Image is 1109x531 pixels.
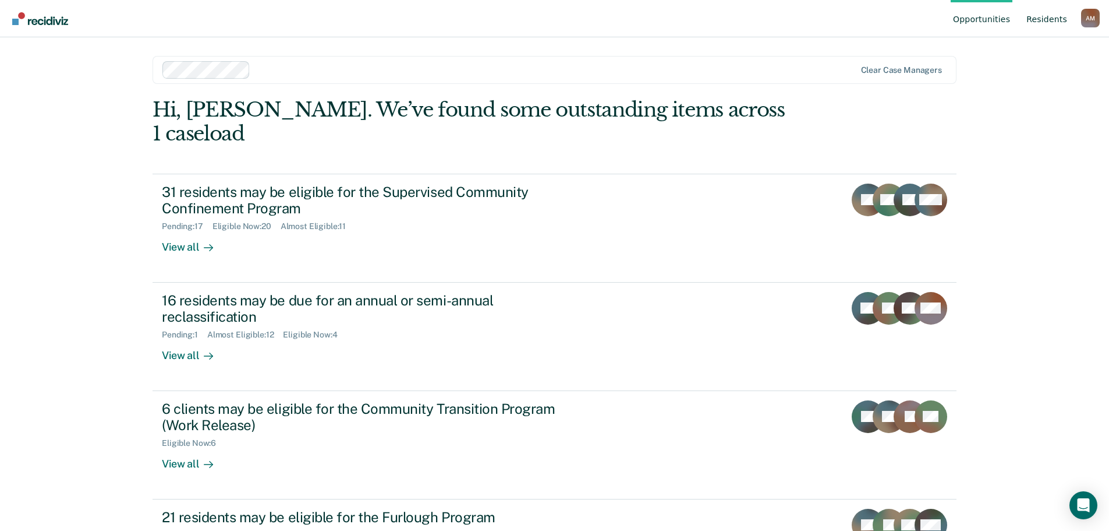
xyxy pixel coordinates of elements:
a: 31 residents may be eligible for the Supervised Community Confinement ProgramPending:17Eligible N... [153,174,956,283]
div: Eligible Now : 6 [162,438,225,448]
div: Pending : 17 [162,221,212,231]
div: Clear case managers [861,65,942,75]
div: 31 residents may be eligible for the Supervised Community Confinement Program [162,184,571,217]
button: Profile dropdown button [1081,9,1100,27]
div: View all [162,340,227,363]
div: Almost Eligible : 12 [207,330,284,340]
div: Almost Eligible : 11 [281,221,356,231]
div: Hi, [PERSON_NAME]. We’ve found some outstanding items across 1 caseload [153,98,796,146]
div: 21 residents may be eligible for the Furlough Program [162,509,571,526]
div: Eligible Now : 4 [283,330,346,340]
div: 16 residents may be due for an annual or semi-annual reclassification [162,292,571,326]
div: Pending : 1 [162,330,207,340]
div: View all [162,448,227,471]
div: View all [162,231,227,254]
a: 6 clients may be eligible for the Community Transition Program (Work Release)Eligible Now:6View all [153,391,956,500]
div: Open Intercom Messenger [1069,491,1097,519]
div: 6 clients may be eligible for the Community Transition Program (Work Release) [162,400,571,434]
a: 16 residents may be due for an annual or semi-annual reclassificationPending:1Almost Eligible:12E... [153,283,956,391]
img: Recidiviz [12,12,68,25]
div: A M [1081,9,1100,27]
div: Eligible Now : 20 [212,221,281,231]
